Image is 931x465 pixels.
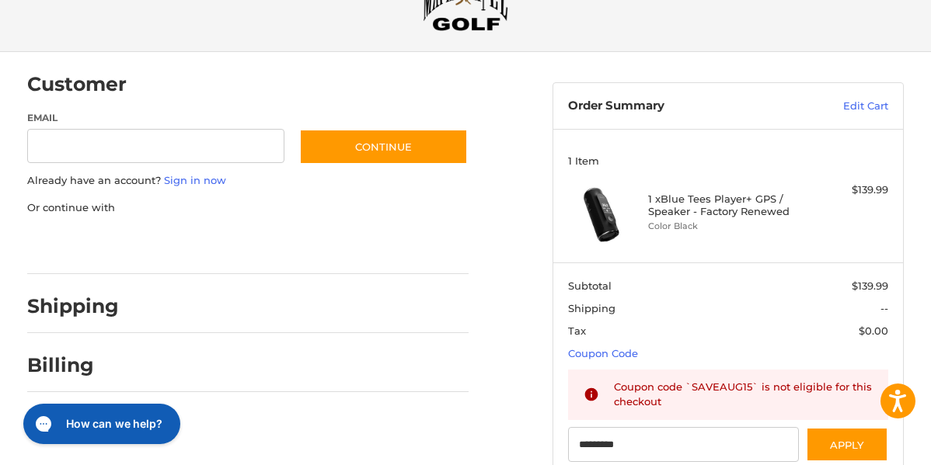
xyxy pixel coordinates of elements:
button: Continue [299,129,468,165]
iframe: PayPal-paylater [154,231,270,259]
h2: Customer [27,72,127,96]
iframe: PayPal-venmo [285,231,402,259]
a: Sign in now [164,174,226,186]
iframe: PayPal-paypal [22,231,138,259]
span: Tax [568,324,586,337]
h3: Order Summary [568,99,786,114]
h4: 1 x Blue Tees Player+ GPS / Speaker - Factory Renewed [648,193,804,218]
input: Gift Certificate or Coupon Code [568,427,799,462]
h2: Shipping [27,294,119,318]
span: -- [880,302,888,314]
span: Shipping [568,302,615,314]
p: Or continue with [27,200,469,216]
iframe: Gorgias live chat messenger [16,398,185,449]
p: Already have an account? [27,173,469,189]
span: $0.00 [859,324,888,337]
a: Coupon Code [568,347,638,359]
h2: Billing [27,353,118,377]
span: $139.99 [852,279,888,292]
button: Apply [806,427,888,462]
label: Email [27,111,284,125]
a: Edit Cart [786,99,888,114]
span: Subtotal [568,279,612,292]
li: Color Black [648,220,804,233]
div: $139.99 [808,182,888,198]
h3: 1 Item [568,154,888,167]
div: Coupon code `SAVEAUG15` is not eligible for this checkout [614,380,873,410]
